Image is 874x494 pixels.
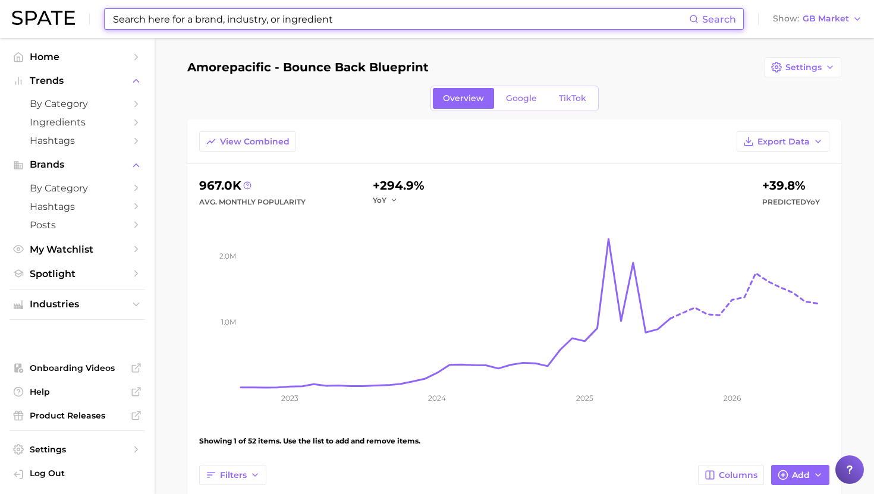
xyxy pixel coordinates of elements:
[30,244,125,255] span: My Watchlist
[30,51,125,62] span: Home
[10,407,145,424] a: Product Releases
[10,383,145,401] a: Help
[199,195,306,209] div: Avg. Monthly Popularity
[187,61,429,74] h1: Amorepacific - Bounce Back Blueprint
[10,72,145,90] button: Trends
[199,176,306,195] div: 967.0k
[10,295,145,313] button: Industries
[10,197,145,216] a: Hashtags
[443,93,484,103] span: Overview
[10,131,145,150] a: Hashtags
[30,410,125,421] span: Product Releases
[10,48,145,66] a: Home
[373,195,386,205] span: YoY
[10,464,145,484] a: Log out. Currently logged in with e-mail mathilde@spate.nyc.
[12,11,75,25] img: SPATE
[10,179,145,197] a: by Category
[30,98,125,109] span: by Category
[30,159,125,170] span: Brands
[773,15,799,22] span: Show
[30,444,125,455] span: Settings
[757,137,810,147] span: Export Data
[30,201,125,212] span: Hashtags
[576,394,593,402] tspan: 2025
[785,62,822,73] span: Settings
[771,465,829,485] button: Add
[221,317,236,326] tspan: 1.0m
[10,216,145,234] a: Posts
[806,197,820,206] span: YoY
[719,470,757,480] span: Columns
[30,299,125,310] span: Industries
[30,219,125,231] span: Posts
[199,131,296,152] button: View Combined
[698,465,764,485] button: Columns
[792,470,810,480] span: Add
[506,93,537,103] span: Google
[10,240,145,259] a: My Watchlist
[724,394,741,402] tspan: 2026
[30,468,136,479] span: Log Out
[220,137,290,147] span: View Combined
[559,93,586,103] span: TikTok
[219,251,236,260] tspan: 2.0m
[428,394,446,402] tspan: 2024
[10,359,145,377] a: Onboarding Videos
[10,265,145,283] a: Spotlight
[30,183,125,194] span: by Category
[30,363,125,373] span: Onboarding Videos
[199,424,829,458] div: Showing 1 of 52 items. Use the list to add and remove items.
[803,15,849,22] span: GB Market
[373,176,425,195] div: +294.9%
[373,195,398,205] button: YoY
[737,131,829,152] button: Export Data
[765,57,841,77] button: Settings
[549,88,596,109] a: TikTok
[10,440,145,458] a: Settings
[770,11,865,27] button: ShowGB Market
[10,156,145,174] button: Brands
[112,9,689,29] input: Search here for a brand, industry, or ingredient
[496,88,547,109] a: Google
[199,465,266,485] button: Filters
[702,14,736,25] span: Search
[30,268,125,279] span: Spotlight
[762,176,820,195] div: +39.8%
[30,117,125,128] span: Ingredients
[30,135,125,146] span: Hashtags
[433,88,494,109] a: Overview
[10,95,145,113] a: by Category
[10,113,145,131] a: Ingredients
[30,75,125,86] span: Trends
[281,394,298,402] tspan: 2023
[220,470,247,480] span: Filters
[30,386,125,397] span: Help
[762,195,820,209] span: Predicted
